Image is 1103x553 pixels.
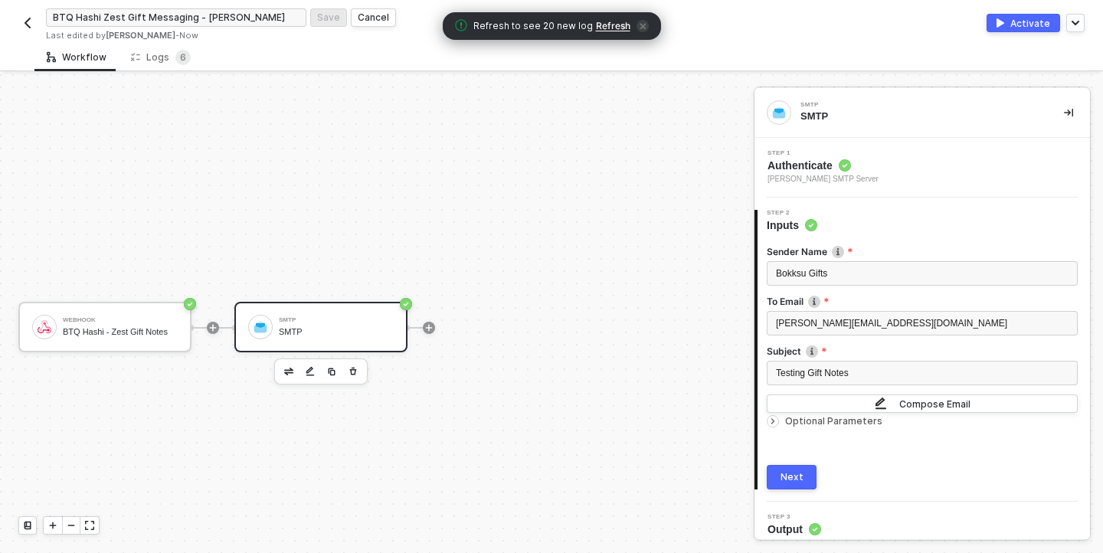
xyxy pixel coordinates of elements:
div: SMTP [279,317,394,323]
span: Authenticate [768,158,879,173]
img: copy-block [327,367,336,376]
img: edit-cred [284,368,293,375]
div: SMTP [279,327,394,337]
span: icon-expand [85,521,94,530]
span: icon-success-page [400,298,412,310]
button: edit-cred [280,362,298,381]
div: SMTP [800,110,1039,123]
div: Activate [1010,17,1050,30]
span: Refresh [596,20,630,32]
span: icon-success-page [184,298,196,310]
span: icon-play [48,521,57,530]
span: [PERSON_NAME] SMTP Server [768,173,879,185]
img: icon-info [832,246,844,258]
button: Save [310,8,347,27]
img: back [21,17,34,29]
span: icon-play [208,323,218,332]
div: Logs [131,50,191,65]
img: close [875,397,887,411]
div: Last edited by - Now [46,30,516,41]
img: integration-icon [772,106,786,119]
div: Next [781,471,804,483]
button: closeCompose Email [767,394,1078,413]
img: icon [254,320,267,334]
button: edit-cred [301,362,319,381]
span: [PERSON_NAME] [106,30,175,41]
span: Step 3 [768,514,821,520]
span: Output [768,522,821,537]
img: edit-cred [306,366,315,377]
img: activate [997,18,1004,28]
img: icon [38,320,51,334]
sup: 6 [175,50,191,65]
div: Webhook [63,317,178,323]
div: SMTP [800,102,1030,108]
span: icon-close [637,20,649,32]
button: activateActivate [987,14,1060,32]
label: Sender Name [767,245,1078,258]
div: Optional Parameters [767,413,1078,430]
span: Inputs [767,218,817,233]
button: Cancel [351,8,396,27]
span: Refresh to see 20 new log [473,19,593,34]
span: icon-arrow-right-small [768,417,777,426]
button: Next [767,465,817,489]
div: BTQ Hashi - Zest Gift Notes [63,327,178,337]
span: Optional Parameters [785,415,882,427]
label: Subject [767,345,1078,358]
img: icon-info [806,345,818,358]
span: Step 2 [767,210,817,216]
button: copy-block [322,362,341,381]
span: icon-exclamation [455,19,467,31]
div: Workflow [47,51,106,64]
button: back [18,14,37,32]
span: Bokksu Gifts [776,268,827,279]
input: Please enter a title [46,8,306,27]
span: Step 1 [768,150,879,156]
div: Step 1Authenticate [PERSON_NAME] SMTP Server [754,150,1090,185]
div: Compose Email [899,398,970,411]
span: icon-play [424,323,434,332]
img: icon-info [808,296,820,308]
span: [PERSON_NAME][EMAIL_ADDRESS][DOMAIN_NAME] [776,318,1007,329]
span: 6 [180,51,186,63]
span: icon-minus [67,521,76,530]
span: Testing Gift Notes [776,368,849,378]
span: icon-collapse-right [1064,108,1073,117]
div: Step 2Inputs Sender Nameicon-infoBokksu GiftsTo Emailicon-info[PERSON_NAME][EMAIL_ADDRESS][DOMAIN... [754,210,1090,489]
label: To Email [767,295,1078,308]
div: Cancel [358,11,389,24]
